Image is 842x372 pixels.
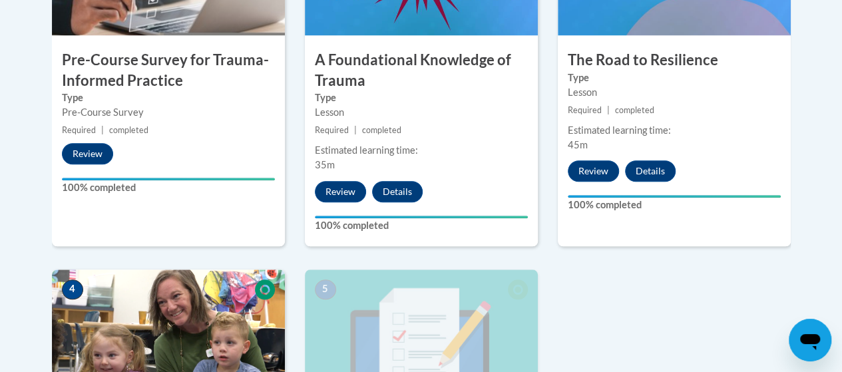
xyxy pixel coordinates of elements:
[62,91,275,105] label: Type
[568,195,781,198] div: Your progress
[568,85,781,100] div: Lesson
[62,143,113,164] button: Review
[315,105,528,120] div: Lesson
[568,105,602,115] span: Required
[568,198,781,212] label: 100% completed
[62,180,275,195] label: 100% completed
[62,105,275,120] div: Pre-Course Survey
[315,143,528,158] div: Estimated learning time:
[52,50,285,91] h3: Pre-Course Survey for Trauma-Informed Practice
[354,125,357,135] span: |
[62,178,275,180] div: Your progress
[315,216,528,218] div: Your progress
[568,71,781,85] label: Type
[109,125,148,135] span: completed
[568,123,781,138] div: Estimated learning time:
[315,279,336,299] span: 5
[362,125,401,135] span: completed
[315,91,528,105] label: Type
[789,319,831,361] iframe: Button to launch messaging window
[315,181,366,202] button: Review
[101,125,104,135] span: |
[625,160,676,182] button: Details
[607,105,610,115] span: |
[315,159,335,170] span: 35m
[62,125,96,135] span: Required
[315,125,349,135] span: Required
[615,105,654,115] span: completed
[62,279,83,299] span: 4
[305,50,538,91] h3: A Foundational Knowledge of Trauma
[568,160,619,182] button: Review
[568,139,588,150] span: 45m
[372,181,423,202] button: Details
[558,50,791,71] h3: The Road to Resilience
[315,218,528,233] label: 100% completed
